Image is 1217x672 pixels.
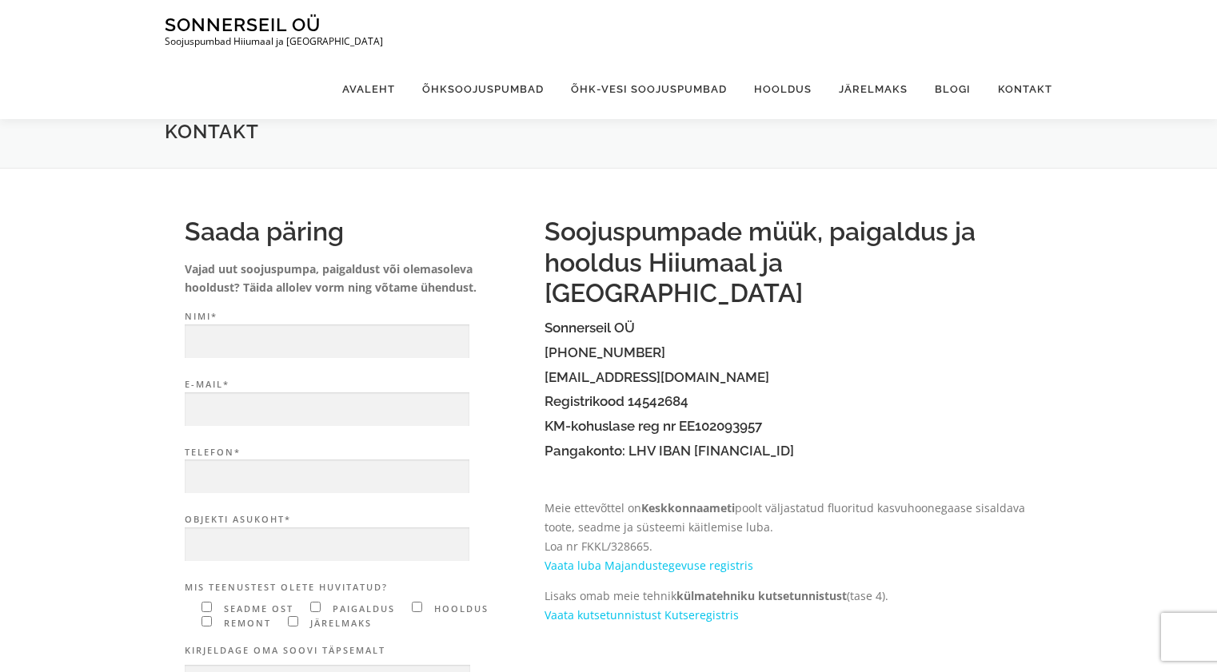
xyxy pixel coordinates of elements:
h2: Soojuspumpade müük, paigaldus ja hooldus Hiiumaal ja [GEOGRAPHIC_DATA] [545,217,1032,308]
input: Objekti asukoht* [185,527,469,562]
h4: [PHONE_NUMBER] [545,345,1032,360]
label: Nimi* [185,309,529,359]
h4: Registrikood 14542684 [545,394,1032,409]
input: E-mail* [185,392,469,427]
input: Nimi* [185,324,469,359]
a: Õhk-vesi soojuspumbad [557,59,740,119]
a: Vaata luba Majandustegevuse registris [545,558,753,573]
a: [EMAIL_ADDRESS][DOMAIN_NAME] [545,369,769,385]
span: järelmaks [306,617,372,629]
h4: KM-kohuslase reg nr EE102093957 [545,419,1032,434]
input: Telefon* [185,459,469,494]
span: remont [220,617,271,629]
label: Objekti asukoht* [185,512,529,562]
a: Avaleht [329,59,409,119]
h2: Saada päring [185,217,529,247]
h4: Sonnerseil OÜ [545,320,1032,336]
label: Mis teenustest olete huvitatud? [185,580,529,595]
a: Blogi [921,59,984,119]
p: Lisaks omab meie tehnik (tase 4). [545,587,1032,625]
label: Kirjeldage oma soovi täpsemalt [185,643,529,658]
a: Kontakt [984,59,1052,119]
a: Järelmaks [825,59,921,119]
p: Soojuspumbad Hiiumaal ja [GEOGRAPHIC_DATA] [165,36,383,47]
h1: Kontakt [165,119,1052,144]
a: Õhksoojuspumbad [409,59,557,119]
p: Meie ettevõttel on poolt väljastatud fluoritud kasvuhoonegaase sisaldava toote, seadme ja süsteem... [545,499,1032,575]
label: E-mail* [185,377,529,427]
a: Hooldus [740,59,825,119]
span: seadme ost [220,602,293,614]
h4: Pangakonto: LHV IBAN [FINANCIAL_ID] [545,443,1032,459]
strong: Keskkonnaameti [641,500,735,515]
strong: Vajad uut soojuspumpa, paigaldust või olemasoleva hooldust? Täida allolev vorm ning võtame ühendust. [185,261,477,296]
span: hooldus [430,602,489,614]
a: Vaata kutsetunnistust Kutseregistris [545,607,739,622]
a: Sonnerseil OÜ [165,14,321,35]
label: Telefon* [185,445,529,495]
strong: külmatehniku kutsetunnistust [676,588,847,603]
span: paigaldus [329,602,395,614]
